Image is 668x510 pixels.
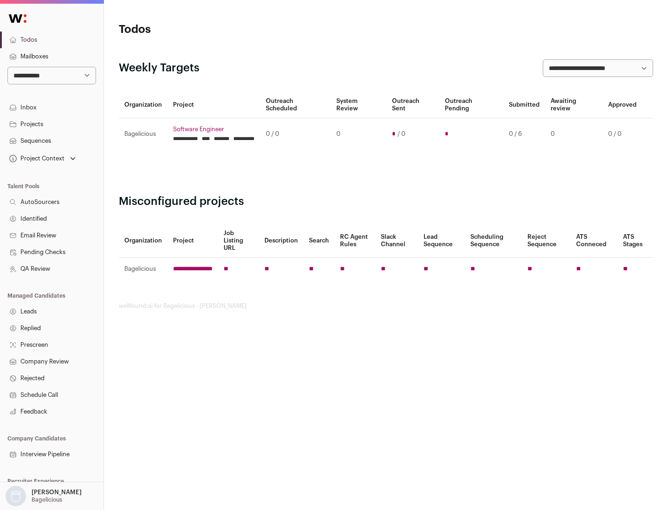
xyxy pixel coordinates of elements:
[617,224,653,258] th: ATS Stages
[331,118,386,150] td: 0
[545,118,603,150] td: 0
[167,92,260,118] th: Project
[119,224,167,258] th: Organization
[7,155,64,162] div: Project Context
[32,489,82,496] p: [PERSON_NAME]
[119,118,167,150] td: Bagelicious
[503,92,545,118] th: Submitted
[571,224,617,258] th: ATS Conneced
[522,224,571,258] th: Reject Sequence
[260,118,331,150] td: 0 / 0
[119,194,653,209] h2: Misconfigured projects
[603,118,642,150] td: 0 / 0
[119,22,297,37] h1: Todos
[334,224,375,258] th: RC Agent Rules
[465,224,522,258] th: Scheduling Sequence
[303,224,334,258] th: Search
[375,224,418,258] th: Slack Channel
[119,61,199,76] h2: Weekly Targets
[7,152,77,165] button: Open dropdown
[119,92,167,118] th: Organization
[259,224,303,258] th: Description
[545,92,603,118] th: Awaiting review
[6,486,26,506] img: nopic.png
[503,118,545,150] td: 0 / 6
[603,92,642,118] th: Approved
[119,258,167,280] td: Bagelicious
[418,224,465,258] th: Lead Sequence
[260,92,331,118] th: Outreach Scheduled
[439,92,503,118] th: Outreach Pending
[386,92,440,118] th: Outreach Sent
[167,224,218,258] th: Project
[119,302,653,310] footer: wellfound:ai for Bagelicious - [PERSON_NAME]
[4,9,32,28] img: Wellfound
[4,486,83,506] button: Open dropdown
[173,126,255,133] a: Software Engineer
[32,496,62,504] p: Bagelicious
[218,224,259,258] th: Job Listing URL
[331,92,386,118] th: System Review
[398,130,405,138] span: / 0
